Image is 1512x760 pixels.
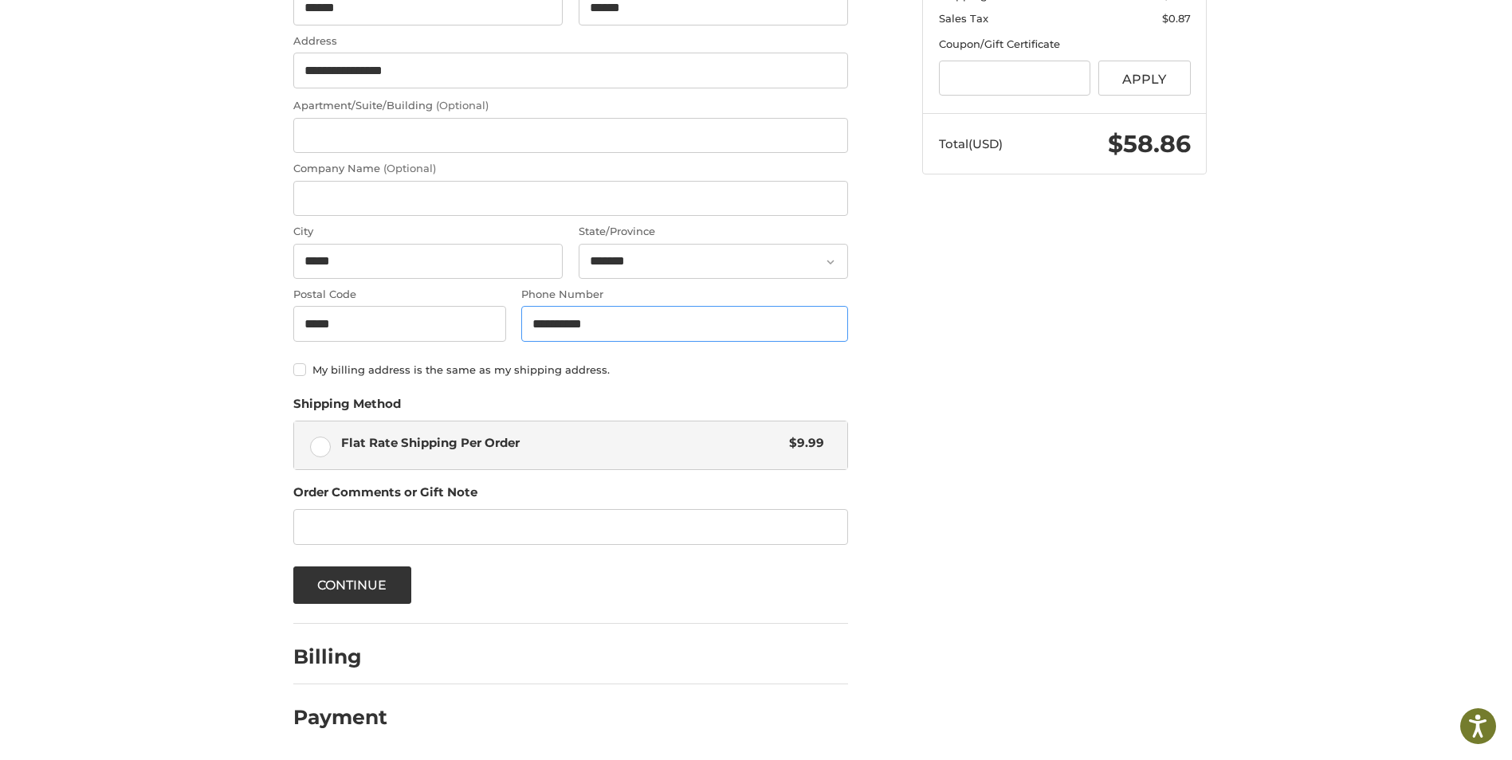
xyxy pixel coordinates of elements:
[436,99,489,112] small: (Optional)
[1380,717,1512,760] iframe: Google Customer Reviews
[293,566,411,604] button: Continue
[293,33,848,49] label: Address
[939,61,1091,96] input: Gift Certificate or Coupon Code
[1098,61,1191,96] button: Apply
[781,434,824,452] span: $9.99
[521,287,848,303] label: Phone Number
[293,161,848,177] label: Company Name
[383,162,436,174] small: (Optional)
[22,24,180,37] p: We're away right now. Please check back later!
[1108,129,1191,159] span: $58.86
[939,37,1191,53] div: Coupon/Gift Certificate
[579,224,848,240] label: State/Province
[1162,12,1191,25] span: $0.87
[293,224,563,240] label: City
[939,12,988,25] span: Sales Tax
[293,98,848,114] label: Apartment/Suite/Building
[939,136,1003,151] span: Total (USD)
[293,484,477,509] legend: Order Comments
[341,434,782,452] span: Flat Rate Shipping Per Order
[293,363,848,376] label: My billing address is the same as my shipping address.
[293,705,387,730] h2: Payment
[293,644,387,669] h2: Billing
[183,21,202,40] button: Open LiveChat chat widget
[293,395,401,421] legend: Shipping Method
[293,287,506,303] label: Postal Code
